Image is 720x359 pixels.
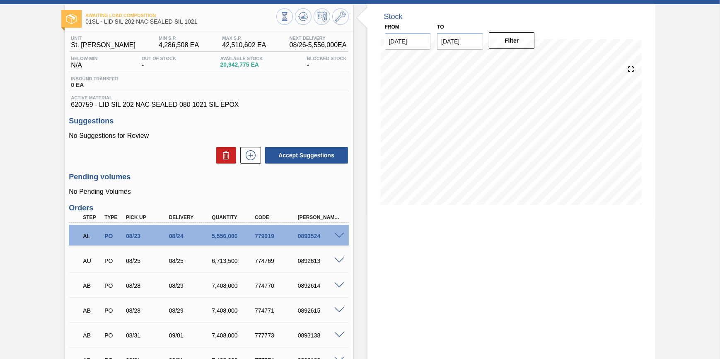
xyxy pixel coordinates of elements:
[210,214,257,220] div: Quantity
[253,332,300,339] div: 777773
[307,56,347,61] span: Blocked Stock
[124,332,172,339] div: 08/31/2025
[222,41,266,49] span: 42,510,602 EA
[210,282,257,289] div: 7,408,000
[83,282,101,289] p: AB
[385,24,399,30] label: From
[66,14,77,24] img: Ícone
[124,258,172,264] div: 08/25/2025
[265,147,348,164] button: Accept Suggestions
[102,282,124,289] div: Purchase order
[71,41,135,49] span: St. [PERSON_NAME]
[167,233,215,239] div: 08/24/2025
[220,62,263,68] span: 20,942,775 EA
[83,332,101,339] p: AB
[236,147,261,164] div: New suggestion
[167,214,215,220] div: Delivery
[102,233,124,239] div: Purchase order
[314,8,330,25] button: Schedule Inventory
[69,173,348,181] h3: Pending volumes
[220,56,263,61] span: Available Stock
[71,101,346,108] span: 620759 - LID SIL 202 NAC SEALED 080 1021 SIL EPOX
[489,32,535,49] button: Filter
[296,233,343,239] div: 0893524
[69,188,348,195] p: No Pending Volumes
[167,307,215,314] div: 08/29/2025
[85,19,276,25] span: 01SL - LID SIL 202 NAC SEALED SIL 1021
[305,56,349,69] div: -
[210,332,257,339] div: 7,408,000
[81,227,103,245] div: Awaiting Load Composition
[69,56,99,69] div: N/A
[81,214,103,220] div: Step
[437,33,483,50] input: mm/dd/yyyy
[71,56,97,61] span: Below Min
[83,258,101,264] p: AU
[124,282,172,289] div: 08/28/2025
[296,307,343,314] div: 0892615
[384,12,403,21] div: Stock
[102,307,124,314] div: Purchase order
[124,233,172,239] div: 08/23/2025
[71,82,118,88] span: 0 EA
[253,282,300,289] div: 774770
[159,36,199,41] span: MIN S.P.
[253,233,300,239] div: 779019
[212,147,236,164] div: Delete Suggestions
[253,258,300,264] div: 774769
[167,332,215,339] div: 09/01/2025
[83,307,101,314] p: AB
[296,214,343,220] div: [PERSON_NAME]. ID
[222,36,266,41] span: MAX S.P.
[210,258,257,264] div: 6,713,500
[81,301,103,320] div: Awaiting Billing
[69,132,348,140] p: No Suggestions for Review
[332,8,349,25] button: Go to Master Data / General
[437,24,444,30] label: to
[71,76,118,81] span: Inbound Transfer
[159,41,199,49] span: 4,286,508 EA
[83,233,101,239] p: AL
[142,56,176,61] span: Out Of Stock
[210,307,257,314] div: 7,408,000
[296,282,343,289] div: 0892614
[85,13,276,18] span: Awaiting Load Composition
[261,146,349,164] div: Accept Suggestions
[210,233,257,239] div: 5,556,000
[253,307,300,314] div: 774771
[81,326,103,345] div: Awaiting Billing
[124,307,172,314] div: 08/28/2025
[167,258,215,264] div: 08/25/2025
[296,332,343,339] div: 0893138
[102,332,124,339] div: Purchase order
[167,282,215,289] div: 08/29/2025
[71,36,135,41] span: Unit
[290,41,347,49] span: 08/26 - 5,556,000 EA
[71,95,346,100] span: Active Material
[385,33,431,50] input: mm/dd/yyyy
[296,258,343,264] div: 0892613
[81,252,103,270] div: Awaiting Unload
[102,214,124,220] div: Type
[69,117,348,125] h3: Suggestions
[295,8,312,25] button: Update Chart
[140,56,178,69] div: -
[124,214,172,220] div: Pick up
[290,36,347,41] span: Next Delivery
[69,204,348,212] h3: Orders
[81,277,103,295] div: Awaiting Billing
[276,8,293,25] button: Stocks Overview
[102,258,124,264] div: Purchase order
[253,214,300,220] div: Code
